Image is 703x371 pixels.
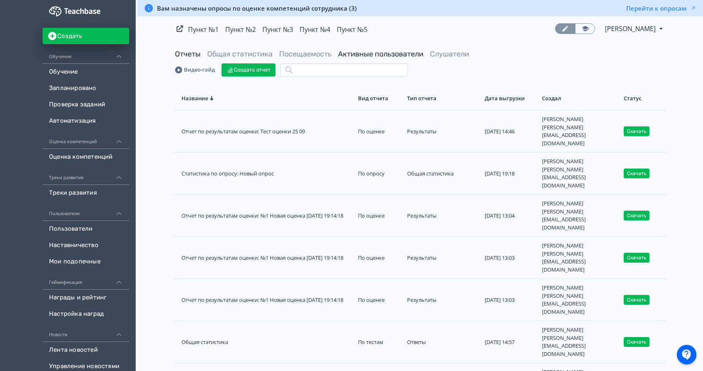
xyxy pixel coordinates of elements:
a: Слушатели [430,49,469,58]
div: Статус [624,94,659,102]
a: Отчеты [175,49,201,58]
a: Пользователи [43,221,129,237]
div: Создал [542,94,617,102]
a: Треки развития [43,185,129,201]
div: Ответы [407,338,478,346]
div: Дата выгрузки [485,94,535,102]
span: Александр Лесков [605,24,657,34]
button: Скачать [624,295,649,305]
button: Скачать [624,126,649,136]
div: Результаты [407,128,478,136]
a: Пункт №4 [300,25,330,34]
div: [DATE] 13:03 [485,254,535,262]
a: Награды и рейтинг [43,290,129,306]
button: Скачать [624,337,649,347]
a: Пункт №1 [188,25,219,34]
a: Настройка наград [43,306,129,322]
a: Скачать [624,338,649,345]
div: Тип отчета [407,94,478,102]
div: Общая статистика [407,170,478,178]
div: Отчет по результатам оценки: №1 Новая оценка 28.08.24 19:14:18 [181,254,351,262]
button: Скачать [624,211,649,220]
a: Видео-гайд [175,66,215,74]
div: Статистика по опросу: Новый опрос [181,170,351,178]
div: Лесков Александр leskov@teachbase.ru [542,157,617,189]
a: Посещаемость [279,49,331,58]
a: Скачать [624,127,649,135]
div: [DATE] 14:57 [485,338,535,346]
div: Результаты [407,254,478,262]
a: Наставничество [43,237,129,254]
a: Запланировано [43,80,129,97]
div: Обучение [43,44,129,64]
a: Обучение [43,64,129,80]
button: Перейти к опросам [626,4,696,12]
div: [DATE] 13:04 [485,212,535,220]
div: Отчет по результатам оценки: Тест оценки 25 09 [181,128,351,136]
div: Новости [43,322,129,342]
div: По оценке [358,212,401,220]
a: Переключиться в режим ученика [575,23,595,34]
div: По тестам [358,338,401,346]
div: Вид отчета [358,94,401,102]
a: Скачать [624,211,649,219]
a: Скачать [624,169,649,177]
div: Лесков Александр leskov@teachbase.ru [542,242,617,274]
div: Оценка компетенций [43,129,129,149]
span: Название [181,94,208,102]
div: Лесков Александр leskov@teachbase.ru [542,326,617,358]
div: [DATE] 19:18 [485,170,535,178]
div: По оценке [358,296,401,304]
a: Оценка компетенций [43,149,129,165]
div: Лесков Александр leskov@teachbase.ru [542,200,617,232]
a: Скачать [624,254,649,261]
div: Лесков Александр leskov@teachbase.ru [542,115,617,147]
div: [DATE] 14:46 [485,128,535,136]
div: По оценке [358,128,401,136]
div: Отчет по результатам оценки: №1 Новая оценка 28.08.24 19:14:18 [181,296,351,304]
div: Результаты [407,212,478,220]
a: Проверка заданий [43,97,129,113]
div: Лесков Александр leskov@teachbase.ru [542,284,617,316]
div: Геймификация [43,270,129,290]
div: По оценке [358,254,401,262]
a: Мои подопечные [43,254,129,270]
div: По опросу [358,170,401,178]
button: Создать [43,28,129,44]
a: Лента новостей [43,342,129,358]
a: Пункт №2 [225,25,256,34]
button: Создать отчет [222,63,275,76]
a: Скачать [624,296,649,303]
a: Пункт №3 [262,25,293,34]
div: Пользователи [43,201,129,221]
a: Автоматизация [43,113,129,129]
button: Скачать [624,169,649,178]
a: Общая статистика [207,49,273,58]
div: [DATE] 13:03 [485,296,535,304]
div: Отчет по результатам оценки: №1 Новая оценка 28.08.24 19:14:18 [181,212,351,220]
div: Результаты [407,296,478,304]
a: Активные пользователи [338,49,423,58]
div: Треки развития [43,165,129,185]
span: Вам назначены опросы по оценке компетенций сотрудника (3) [157,4,357,12]
button: Скачать [624,253,649,263]
a: Пункт №5 [337,25,367,34]
div: Общая статистика [181,338,351,346]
